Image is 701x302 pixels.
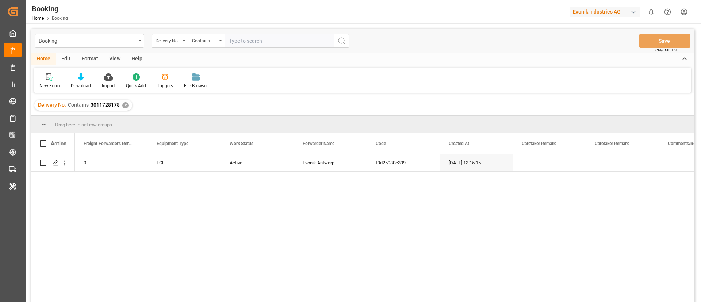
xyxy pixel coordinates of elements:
button: open menu [188,34,225,48]
div: Quick Add [126,83,146,89]
div: Help [126,53,148,65]
div: View [104,53,126,65]
span: Work Status [230,141,253,146]
button: Save [639,34,690,48]
div: Home [31,53,56,65]
div: Edit [56,53,76,65]
span: 3011728178 [91,102,120,108]
div: f9d25980c399 [367,154,440,171]
div: File Browser [184,83,208,89]
div: Evonik Industries AG [570,7,640,17]
div: [DATE] 13:15:15 [440,154,513,171]
div: Import [102,83,115,89]
div: FCL [148,154,221,171]
span: Forwarder Name [303,141,334,146]
div: Download [71,83,91,89]
div: Press SPACE to select this row. [31,154,75,172]
div: Action [51,140,66,147]
div: Triggers [157,83,173,89]
div: Active [221,154,294,171]
div: Evonik Antwerp [294,154,367,171]
span: Code [376,141,386,146]
button: open menu [35,34,144,48]
span: Delivery No. [38,102,66,108]
span: Freight Forwarder's Reference No. [84,141,133,146]
div: New Form [39,83,60,89]
span: Equipment Type [157,141,188,146]
button: search button [334,34,349,48]
span: Ctrl/CMD + S [655,47,677,53]
a: Home [32,16,44,21]
div: Contains [192,36,217,44]
div: Booking [32,3,68,14]
button: Help Center [659,4,676,20]
div: ✕ [122,102,129,108]
span: Caretaker Remark [522,141,556,146]
span: Caretaker Remark [595,141,629,146]
div: Delivery No. [156,36,180,44]
div: Format [76,53,104,65]
span: Contains [68,102,89,108]
span: Created At [449,141,469,146]
div: Booking [39,36,136,45]
div: 0 [75,154,148,171]
span: Drag here to set row groups [55,122,112,127]
button: open menu [152,34,188,48]
button: Evonik Industries AG [570,5,643,19]
button: show 0 new notifications [643,4,659,20]
input: Type to search [225,34,334,48]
